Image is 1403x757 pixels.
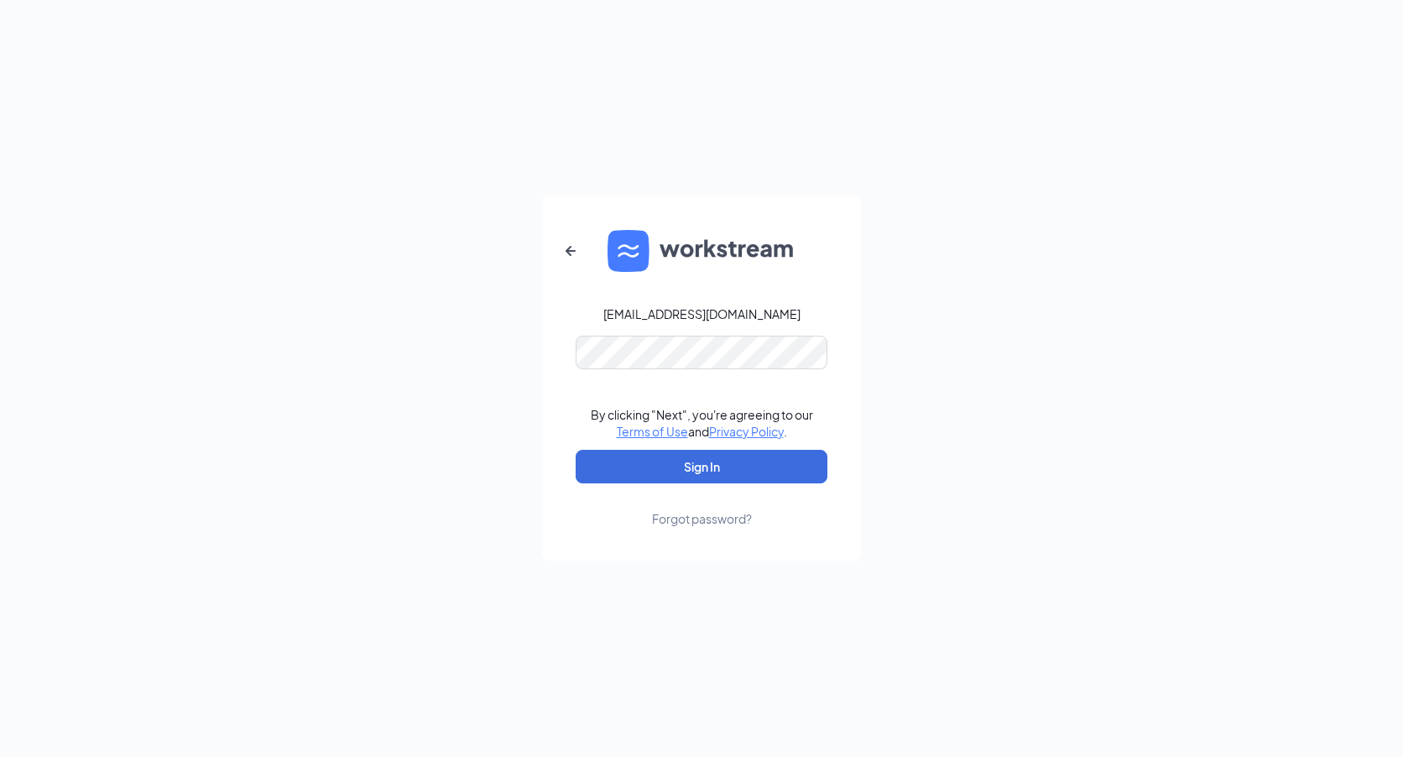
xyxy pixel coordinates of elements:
img: WS logo and Workstream text [608,230,795,272]
a: Privacy Policy [709,424,784,439]
a: Terms of Use [617,424,688,439]
svg: ArrowLeftNew [561,241,581,261]
button: Sign In [576,450,827,483]
div: By clicking "Next", you're agreeing to our and . [591,406,813,440]
button: ArrowLeftNew [550,231,591,271]
div: [EMAIL_ADDRESS][DOMAIN_NAME] [603,305,801,322]
div: Forgot password? [652,510,752,527]
a: Forgot password? [652,483,752,527]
